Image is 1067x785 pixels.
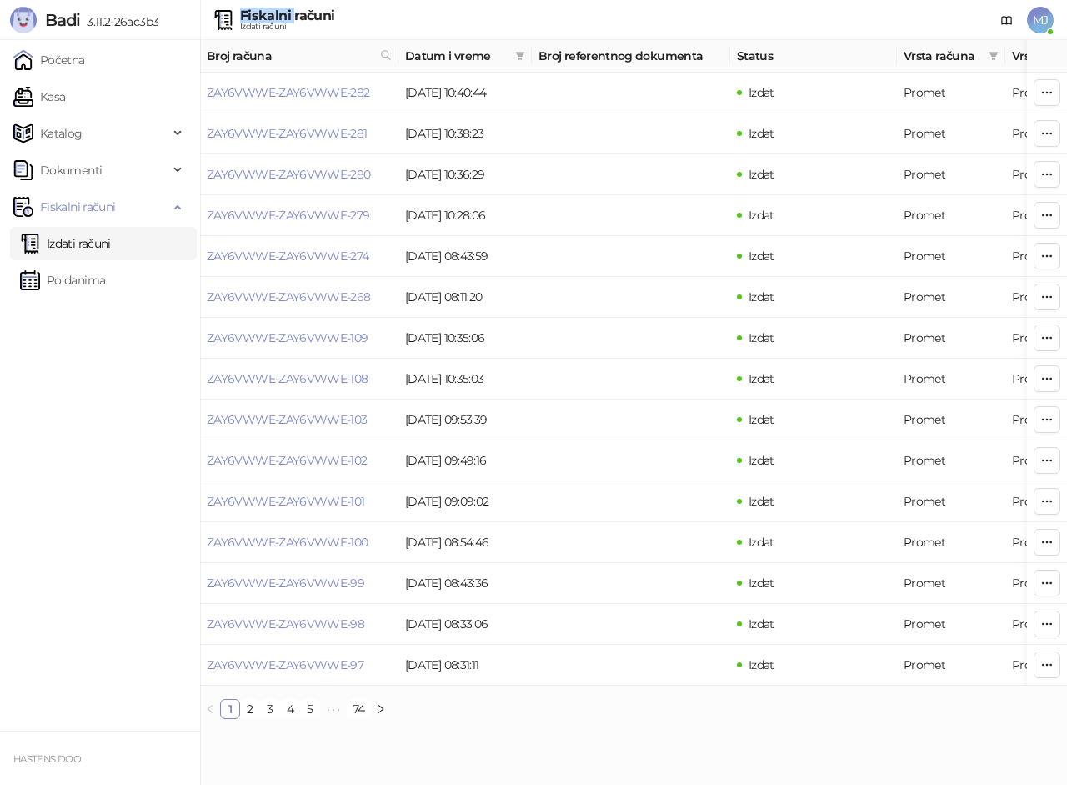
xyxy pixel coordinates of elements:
a: ZAY6VWWE-ZAY6VWWE-280 [207,167,371,182]
td: [DATE] 10:36:29 [398,154,532,195]
a: ZAY6VWWE-ZAY6VWWE-97 [207,657,363,672]
button: right [371,699,391,719]
span: right [376,704,386,714]
a: ZAY6VWWE-ZAY6VWWE-103 [207,412,368,427]
td: ZAY6VWWE-ZAY6VWWE-281 [200,113,398,154]
span: 3.11.2-26ac3b3 [80,14,158,29]
td: [DATE] 10:28:06 [398,195,532,236]
th: Broj računa [200,40,398,73]
span: Izdat [749,85,774,100]
td: Promet [897,195,1005,236]
span: Izdat [749,657,774,672]
li: 4 [280,699,300,719]
div: Fiskalni računi [240,9,334,23]
th: Vrsta računa [897,40,1005,73]
span: Vrsta računa [904,47,982,65]
td: Promet [897,440,1005,481]
span: left [205,704,215,714]
td: [DATE] 08:43:36 [398,563,532,604]
a: ZAY6VWWE-ZAY6VWWE-274 [207,249,369,264]
li: 74 [347,699,371,719]
span: filter [985,43,1002,68]
span: Izdat [749,208,774,223]
li: Sledećih 5 Strana [320,699,347,719]
a: Početna [13,43,85,77]
a: ZAY6VWWE-ZAY6VWWE-100 [207,535,368,550]
td: [DATE] 08:31:11 [398,645,532,686]
button: left [200,699,220,719]
li: 1 [220,699,240,719]
span: Datum i vreme [405,47,508,65]
a: ZAY6VWWE-ZAY6VWWE-98 [207,616,364,632]
td: ZAY6VWWE-ZAY6VWWE-101 [200,481,398,522]
li: 2 [240,699,260,719]
td: [DATE] 10:35:06 [398,318,532,359]
li: Prethodna strana [200,699,220,719]
span: Izdat [749,494,774,509]
td: Promet [897,604,1005,645]
td: [DATE] 08:11:20 [398,277,532,318]
span: filter [512,43,528,68]
span: Broj računa [207,47,373,65]
td: ZAY6VWWE-ZAY6VWWE-108 [200,359,398,400]
a: Izdati računi [20,227,111,260]
td: [DATE] 09:09:02 [398,481,532,522]
td: ZAY6VWWE-ZAY6VWWE-274 [200,236,398,277]
a: ZAY6VWWE-ZAY6VWWE-109 [207,330,368,345]
td: Promet [897,318,1005,359]
td: Promet [897,236,1005,277]
td: ZAY6VWWE-ZAY6VWWE-97 [200,645,398,686]
li: Sledeća strana [371,699,391,719]
th: Broj referentnog dokumenta [532,40,730,73]
td: Promet [897,73,1005,113]
td: Promet [897,113,1005,154]
a: 5 [301,700,319,718]
td: ZAY6VWWE-ZAY6VWWE-268 [200,277,398,318]
a: Po danima [20,264,105,297]
span: Izdat [749,126,774,141]
a: ZAY6VWWE-ZAY6VWWE-282 [207,85,370,100]
span: Katalog [40,117,83,150]
td: Promet [897,645,1005,686]
td: ZAY6VWWE-ZAY6VWWE-279 [200,195,398,236]
span: Izdat [749,167,774,182]
a: ZAY6VWWE-ZAY6VWWE-99 [207,576,364,591]
td: [DATE] 08:43:59 [398,236,532,277]
img: Logo [10,7,37,33]
td: Promet [897,400,1005,440]
span: MJ [1027,7,1054,33]
span: Fiskalni računi [40,190,115,224]
a: ZAY6VWWE-ZAY6VWWE-279 [207,208,370,223]
a: ZAY6VWWE-ZAY6VWWE-101 [207,494,365,509]
a: 4 [281,700,299,718]
td: ZAY6VWWE-ZAY6VWWE-99 [200,563,398,604]
span: filter [989,51,999,61]
td: ZAY6VWWE-ZAY6VWWE-280 [200,154,398,195]
span: Izdat [749,412,774,427]
td: Promet [897,563,1005,604]
span: Izdat [749,535,774,550]
td: [DATE] 10:40:44 [398,73,532,113]
span: Izdat [749,616,774,632]
a: Dokumentacija [994,7,1020,33]
td: ZAY6VWWE-ZAY6VWWE-102 [200,440,398,481]
a: 1 [221,700,239,718]
td: ZAY6VWWE-ZAY6VWWE-109 [200,318,398,359]
a: Kasa [13,80,65,113]
td: [DATE] 09:53:39 [398,400,532,440]
a: ZAY6VWWE-ZAY6VWWE-102 [207,453,368,468]
span: Badi [45,10,80,30]
span: ••• [320,699,347,719]
a: ZAY6VWWE-ZAY6VWWE-281 [207,126,368,141]
span: Izdat [749,249,774,264]
td: Promet [897,481,1005,522]
span: Izdat [749,371,774,386]
span: Dokumenti [40,153,102,187]
td: ZAY6VWWE-ZAY6VWWE-282 [200,73,398,113]
a: 3 [261,700,279,718]
td: ZAY6VWWE-ZAY6VWWE-100 [200,522,398,563]
a: ZAY6VWWE-ZAY6VWWE-108 [207,371,368,386]
small: HASTENS DOO [13,753,81,765]
td: [DATE] 08:33:06 [398,604,532,645]
td: ZAY6VWWE-ZAY6VWWE-98 [200,604,398,645]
